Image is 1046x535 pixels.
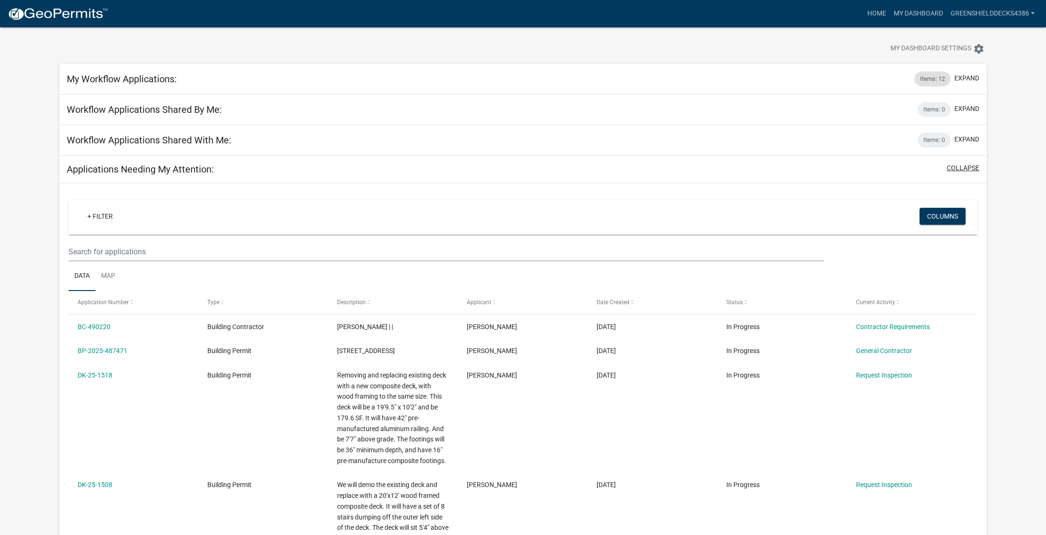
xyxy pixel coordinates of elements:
span: Building Contractor [207,323,264,330]
span: In Progress [726,347,760,354]
i: settings [973,43,984,55]
span: In Progress [726,323,760,330]
a: Map [95,261,121,291]
button: Columns [920,208,966,225]
input: Search for applications [69,242,823,261]
datatable-header-cell: Applicant [458,291,588,314]
span: In Progress [726,371,760,379]
datatable-header-cell: Type [198,291,328,314]
button: collapse [947,163,979,173]
span: Applicant [467,299,491,306]
datatable-header-cell: Current Activity [847,291,977,314]
span: My Dashboard Settings [890,43,971,55]
h5: Workflow Applications Shared With Me: [67,134,231,146]
span: 10/09/2025 [597,323,616,330]
datatable-header-cell: Application Number [69,291,198,314]
div: Items: 0 [918,102,951,117]
a: Request Inspection [856,371,912,379]
span: 2681 Clarendon CtValparaiso [337,347,395,354]
span: 08/13/2025 [597,481,616,488]
span: ADAM ROUGHT | | [337,323,393,330]
datatable-header-cell: Date Created [588,291,717,314]
span: Type [207,299,220,306]
a: GreenShieldDecks4386 [947,5,1038,23]
span: Building Permit [207,481,252,488]
span: Date Created [597,299,629,306]
span: 08/14/2025 [597,371,616,379]
a: + Filter [80,208,120,225]
span: Current Activity [856,299,895,306]
datatable-header-cell: Status [717,291,847,314]
button: expand [954,73,979,83]
h5: Applications Needing My Attention: [67,164,214,175]
h5: My Workflow Applications: [67,73,177,85]
span: Building Permit [207,347,252,354]
a: DK-25-1518 [78,371,112,379]
span: ADAM ROUGHT [467,481,517,488]
span: Status [726,299,743,306]
span: ADAM ROUGHT [467,371,517,379]
a: Data [69,261,95,291]
datatable-header-cell: Description [328,291,458,314]
a: BC-490220 [78,323,110,330]
span: 10/03/2025 [597,347,616,354]
a: Request Inspection [856,481,912,488]
button: expand [954,104,979,114]
a: BP-2025-487471 [78,347,127,354]
a: General Contractor [856,347,912,354]
a: Home [864,5,890,23]
button: expand [954,134,979,144]
a: My Dashboard [890,5,947,23]
span: In Progress [726,481,760,488]
span: Application Number [78,299,129,306]
span: ADAM ROUGHT [467,323,517,330]
span: Building Permit [207,371,252,379]
a: DK-25-1508 [78,481,112,488]
button: My Dashboard Settingssettings [883,39,992,58]
h5: Workflow Applications Shared By Me: [67,104,222,115]
span: Removing and replacing existing deck with a new composite deck, with wood framing to the same siz... [337,371,446,464]
span: Description [337,299,366,306]
span: ADAM ROUGHT [467,347,517,354]
div: Items: 12 [914,71,951,87]
a: Contractor Requirements [856,323,930,330]
div: Items: 0 [918,133,951,148]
